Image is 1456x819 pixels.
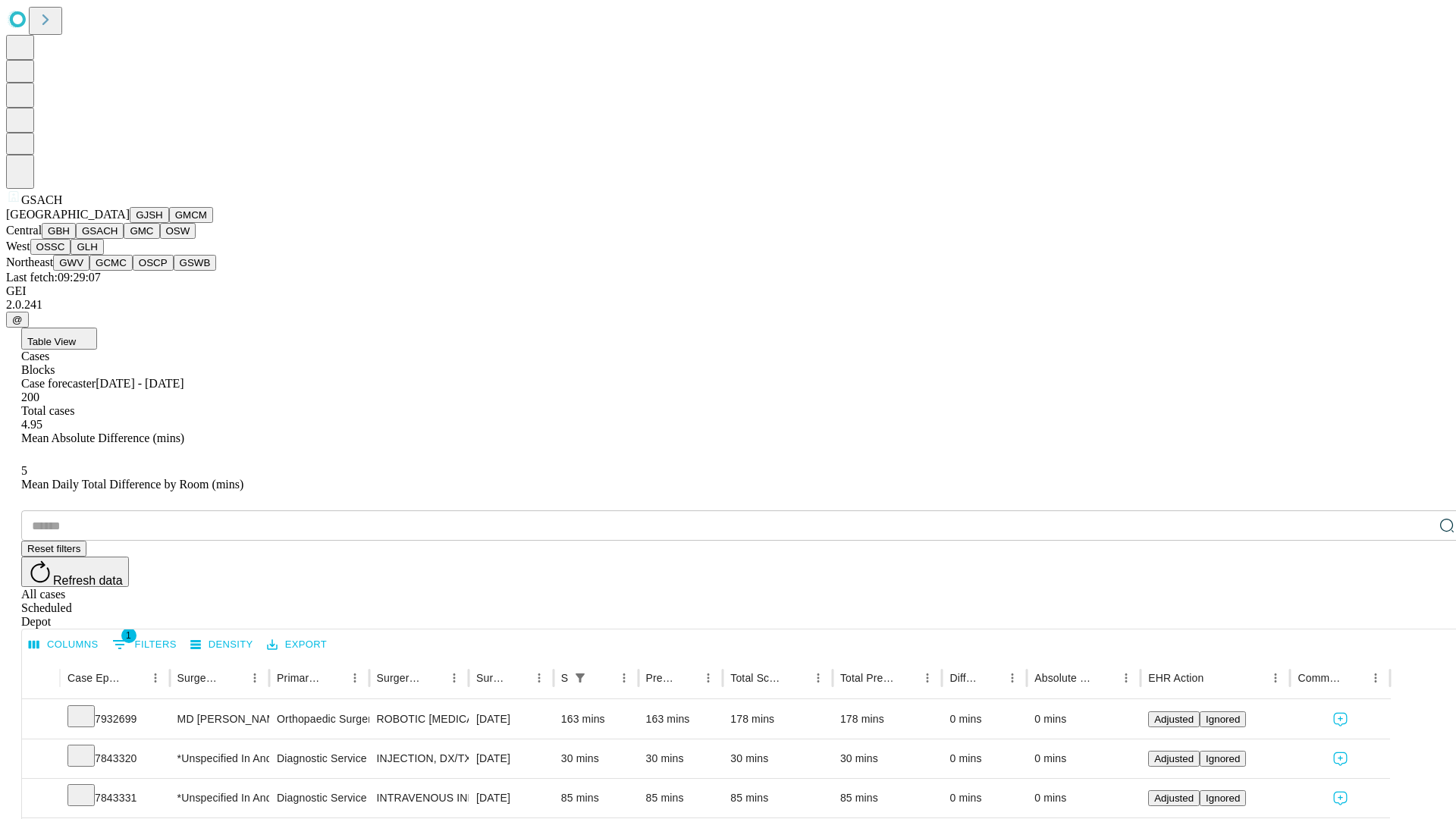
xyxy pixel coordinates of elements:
button: GSACH [76,223,124,239]
button: Menu [1116,667,1137,689]
button: Menu [344,667,366,689]
div: 163 mins [646,700,716,739]
div: 30 mins [646,739,716,778]
button: OSCP [133,255,174,271]
button: Menu [613,667,635,689]
button: Sort [786,667,808,689]
span: Mean Daily Total Difference by Room (mins) [21,478,243,491]
div: Total Scheduled Duration [730,672,785,684]
span: GSACH [21,193,62,206]
button: Menu [1002,667,1023,689]
button: Ignored [1200,790,1246,806]
button: GCMC [89,255,133,271]
button: Menu [698,667,719,689]
span: Case forecaster [21,377,96,390]
button: Select columns [25,633,102,657]
button: Ignored [1200,751,1246,767]
button: Table View [21,328,97,350]
div: 163 mins [561,700,631,739]
div: Difference [949,672,979,684]
div: 7932699 [67,700,162,739]
div: 0 mins [949,700,1019,739]
div: Predicted In Room Duration [646,672,676,684]
span: Adjusted [1154,714,1194,725]
button: Adjusted [1148,790,1200,806]
div: 178 mins [840,700,935,739]
span: Adjusted [1154,792,1194,804]
div: 30 mins [561,739,631,778]
button: Reset filters [21,541,86,557]
button: GMC [124,223,159,239]
div: Surgery Date [476,672,506,684]
button: OSSC [30,239,71,255]
button: Ignored [1200,711,1246,727]
div: Total Predicted Duration [840,672,895,684]
span: 4.95 [21,418,42,431]
div: Comments [1298,672,1341,684]
div: Case Epic Id [67,672,122,684]
button: Adjusted [1148,711,1200,727]
span: 200 [21,391,39,403]
span: Northeast [6,256,53,268]
span: Table View [27,336,76,347]
div: [DATE] [476,739,546,778]
button: GBH [42,223,76,239]
button: Expand [30,746,52,773]
span: Ignored [1206,792,1240,804]
span: [GEOGRAPHIC_DATA] [6,208,130,221]
button: GJSH [130,207,169,223]
div: MD [PERSON_NAME] [PERSON_NAME] Md [177,700,262,739]
div: Scheduled In Room Duration [561,672,568,684]
button: @ [6,312,29,328]
div: 0 mins [949,779,1019,817]
span: Refresh data [53,574,123,587]
span: Ignored [1206,714,1240,725]
div: 0 mins [1034,739,1133,778]
div: *Unspecified In And Out Surgery Gmc [177,779,262,817]
div: 0 mins [949,739,1019,778]
div: 30 mins [730,739,825,778]
button: GLH [71,239,103,255]
div: 7843320 [67,739,162,778]
div: EHR Action [1148,672,1203,684]
span: Ignored [1206,753,1240,764]
span: Total cases [21,404,74,417]
div: 85 mins [840,779,935,817]
span: Adjusted [1154,753,1194,764]
span: Central [6,224,42,237]
span: 5 [21,464,27,477]
div: 0 mins [1034,779,1133,817]
div: [DATE] [476,700,546,739]
div: 178 mins [730,700,825,739]
button: Menu [444,667,465,689]
button: Sort [1094,667,1116,689]
div: 7843331 [67,779,162,817]
div: Diagnostic Service [277,779,361,817]
div: Primary Service [277,672,321,684]
div: 0 mins [1034,700,1133,739]
button: Menu [808,667,829,689]
div: *Unspecified In And Out Surgery Gmc [177,739,262,778]
button: Sort [507,667,529,689]
button: GMCM [169,207,213,223]
button: Show filters [570,667,591,689]
div: Surgeon Name [177,672,221,684]
button: Menu [145,667,166,689]
button: OSW [160,223,196,239]
button: Density [187,633,257,657]
span: 1 [121,628,136,643]
div: GEI [6,284,1450,298]
div: 30 mins [840,739,935,778]
button: Expand [30,786,52,812]
button: GWV [53,255,89,271]
button: Menu [1265,667,1286,689]
div: INTRAVENOUS INFUSION, FOR THERAPY, PROPHYLAXIS, OR DIAGNOSIS; INITIAL, UP TO 1 HOUR [377,779,461,817]
button: Sort [896,667,917,689]
div: 85 mins [561,779,631,817]
button: Menu [529,667,550,689]
button: Sort [223,667,244,689]
button: Sort [1205,667,1226,689]
div: 85 mins [730,779,825,817]
div: ROBOTIC [MEDICAL_DATA] KNEE TOTAL [377,700,461,739]
span: @ [12,314,23,325]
